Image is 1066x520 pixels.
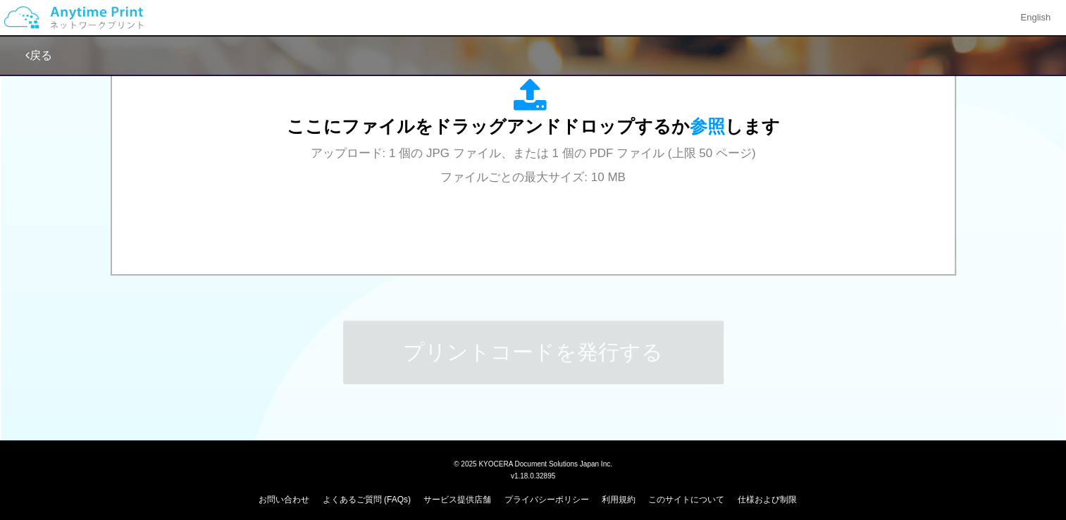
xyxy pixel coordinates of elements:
a: このサイトについて [648,495,724,504]
a: よくあるご質問 (FAQs) [323,495,411,504]
span: v1.18.0.32895 [511,471,555,480]
button: プリントコードを発行する [343,321,724,384]
a: 仕様および制限 [738,495,797,504]
a: お問い合わせ [259,495,309,504]
span: アップロード: 1 個の JPG ファイル、または 1 個の PDF ファイル (上限 50 ページ) ファイルごとの最大サイズ: 10 MB [311,147,756,184]
a: 利用規約 [602,495,636,504]
span: © 2025 KYOCERA Document Solutions Japan Inc. [454,459,612,468]
a: プライバシーポリシー [504,495,589,504]
span: 参照 [690,116,725,136]
a: 戻る [25,49,52,61]
a: サービス提供店舗 [423,495,491,504]
span: ここにファイルをドラッグアンドドロップするか します [287,116,780,136]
